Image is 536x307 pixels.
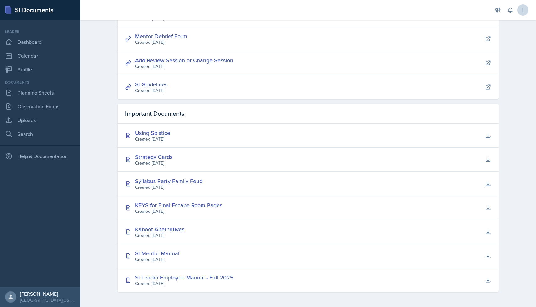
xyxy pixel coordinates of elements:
[135,32,187,40] a: Mentor Debrief Form
[135,201,222,209] div: KEYS for Final Escape Room Pages
[3,86,78,99] a: Planning Sheets
[135,87,167,94] div: Created [DATE]
[20,291,75,297] div: [PERSON_NAME]
[3,150,78,162] div: Help & Documentation
[135,160,172,166] div: Created [DATE]
[135,39,187,46] div: Created [DATE]
[135,153,172,161] div: Strategy Cards
[135,129,170,137] div: Using Solstice
[135,273,234,282] div: SI Leader Employee Manual - Fall 2025
[135,249,179,258] div: SI Mentor Manual
[135,232,184,239] div: Created [DATE]
[3,100,78,113] a: Observation Forms
[135,177,202,185] div: Syllabus Party Family Feud
[3,29,78,34] div: Leader
[20,297,75,303] div: [GEOGRAPHIC_DATA][US_STATE]
[135,136,170,142] div: Created [DATE]
[3,128,78,140] a: Search
[135,208,222,215] div: Created [DATE]
[135,280,234,287] div: Created [DATE]
[3,114,78,126] a: Uploads
[125,109,184,118] span: Important Documents
[135,184,202,191] div: Created [DATE]
[135,256,179,263] div: Created [DATE]
[3,79,78,85] div: Documents
[135,63,233,70] div: Created [DATE]
[3,63,78,76] a: Profile
[3,49,78,62] a: Calendar
[135,80,167,88] a: SI Guidelines
[3,36,78,48] a: Dashboard
[135,225,184,233] div: Kahoot Alternatives
[135,56,233,64] a: Add Review Session or Change Session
